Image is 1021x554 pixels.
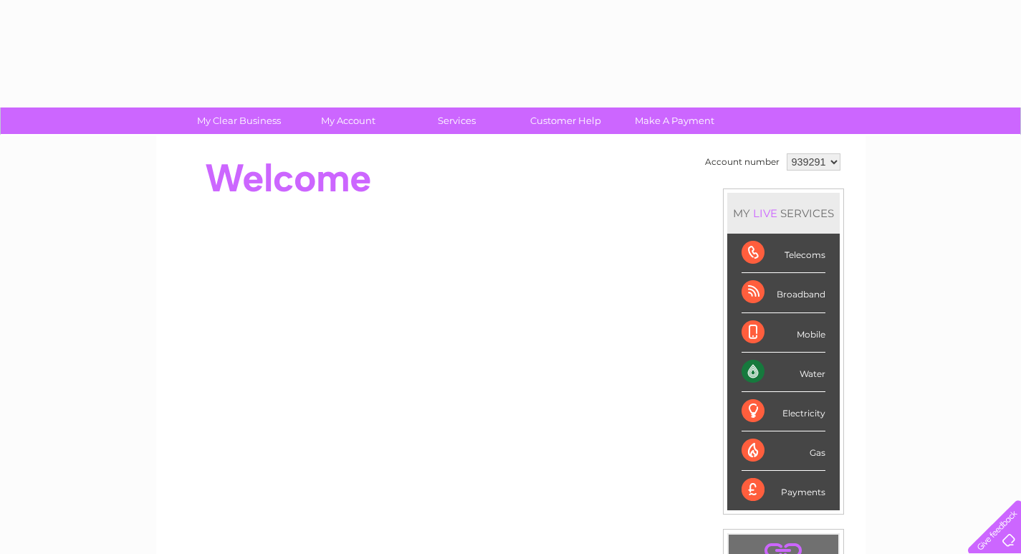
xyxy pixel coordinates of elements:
[742,313,825,353] div: Mobile
[398,108,516,134] a: Services
[615,108,734,134] a: Make A Payment
[507,108,625,134] a: Customer Help
[750,206,780,220] div: LIVE
[180,108,298,134] a: My Clear Business
[742,273,825,312] div: Broadband
[742,353,825,392] div: Water
[742,392,825,431] div: Electricity
[742,431,825,471] div: Gas
[742,234,825,273] div: Telecoms
[727,193,840,234] div: MY SERVICES
[289,108,407,134] a: My Account
[701,150,783,174] td: Account number
[742,471,825,510] div: Payments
